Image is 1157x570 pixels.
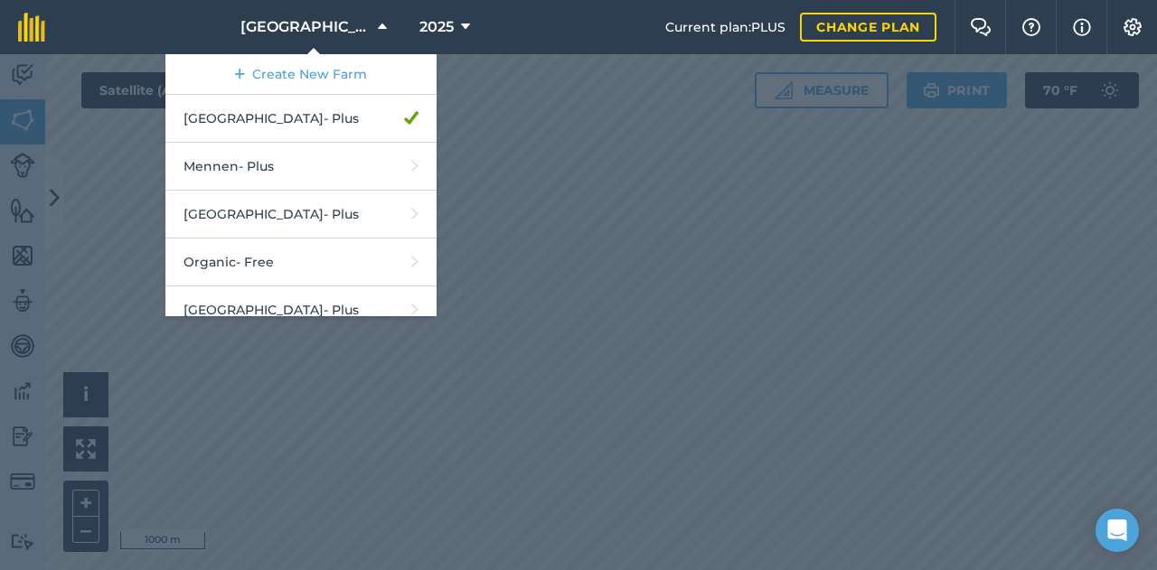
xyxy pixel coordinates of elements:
img: svg+xml;base64,PHN2ZyB4bWxucz0iaHR0cDovL3d3dy53My5vcmcvMjAwMC9zdmciIHdpZHRoPSIxNyIgaGVpZ2h0PSIxNy... [1073,16,1091,38]
span: 2025 [419,16,454,38]
a: [GEOGRAPHIC_DATA]- Plus [165,191,437,238]
div: Open Intercom Messenger [1096,509,1139,552]
img: Two speech bubbles overlapping with the left bubble in the forefront [970,18,992,36]
a: [GEOGRAPHIC_DATA]- Plus [165,286,437,334]
a: Change plan [800,13,936,42]
a: Mennen- Plus [165,143,437,191]
a: Organic- Free [165,238,437,286]
span: [GEOGRAPHIC_DATA] [240,16,371,38]
img: fieldmargin Logo [18,13,45,42]
img: A question mark icon [1021,18,1042,36]
a: [GEOGRAPHIC_DATA]- Plus [165,95,437,143]
img: A cog icon [1122,18,1143,36]
a: Create New Farm [165,54,437,95]
span: Current plan : PLUS [665,17,785,37]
